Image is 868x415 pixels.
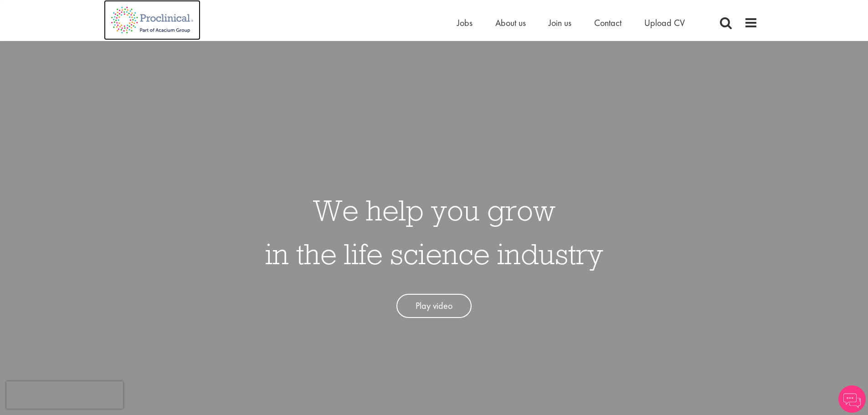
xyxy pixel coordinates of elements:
a: Upload CV [644,17,685,29]
h1: We help you grow in the life science industry [265,188,603,276]
a: Contact [594,17,621,29]
a: Join us [549,17,571,29]
a: About us [495,17,526,29]
a: Jobs [457,17,473,29]
a: Play video [396,294,472,318]
img: Chatbot [838,385,866,413]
